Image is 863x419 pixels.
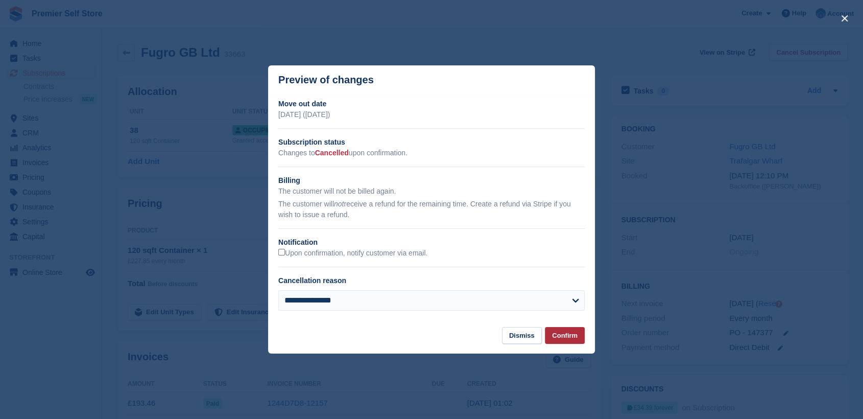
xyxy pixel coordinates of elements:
button: close [836,10,853,27]
p: The customer will not be billed again. [278,186,585,197]
p: Changes to upon confirmation. [278,148,585,158]
input: Upon confirmation, notify customer via email. [278,249,285,255]
p: Preview of changes [278,74,374,86]
label: Cancellation reason [278,276,346,285]
h2: Move out date [278,99,585,109]
h2: Billing [278,175,585,186]
button: Dismiss [502,327,542,344]
p: The customer will receive a refund for the remaining time. Create a refund via Stripe if you wish... [278,199,585,220]
label: Upon confirmation, notify customer via email. [278,249,427,258]
h2: Subscription status [278,137,585,148]
button: Confirm [545,327,585,344]
em: not [334,200,344,208]
h2: Notification [278,237,585,248]
span: Cancelled [315,149,349,157]
p: [DATE] ([DATE]) [278,109,585,120]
